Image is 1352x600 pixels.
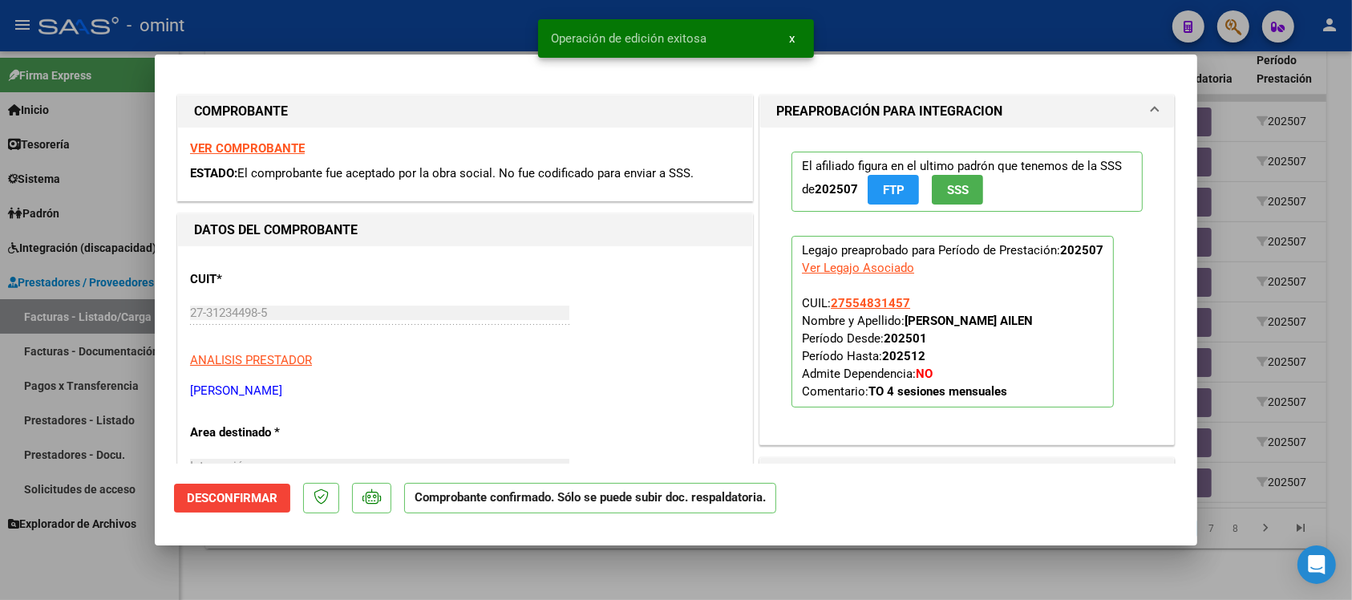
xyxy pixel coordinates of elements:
[551,30,706,47] span: Operación de edición exitosa
[791,152,1143,212] p: El afiliado figura en el ultimo padrón que tenemos de la SSS de
[815,182,858,197] strong: 202507
[1060,243,1103,257] strong: 202507
[802,384,1007,399] span: Comentario:
[947,183,969,197] span: SSS
[760,458,1174,490] mat-expansion-panel-header: DOCUMENTACIÓN RESPALDATORIA
[802,259,914,277] div: Ver Legajo Asociado
[190,459,250,473] span: Integración
[776,102,1002,121] h1: PREAPROBACIÓN PARA INTEGRACION
[884,331,927,346] strong: 202501
[882,349,925,363] strong: 202512
[190,424,355,442] p: Area destinado *
[190,382,740,400] p: [PERSON_NAME]
[404,483,776,514] p: Comprobante confirmado. Sólo se puede subir doc. respaldatoria.
[190,353,312,367] span: ANALISIS PRESTADOR
[831,296,910,310] span: 27554831457
[190,166,237,180] span: ESTADO:
[932,175,983,205] button: SSS
[187,491,277,505] span: Desconfirmar
[868,384,1007,399] strong: TO 4 sesiones mensuales
[194,103,288,119] strong: COMPROBANTE
[905,314,1033,328] strong: [PERSON_NAME] AILEN
[760,95,1174,128] mat-expansion-panel-header: PREAPROBACIÓN PARA INTEGRACION
[868,175,919,205] button: FTP
[776,24,808,53] button: x
[1297,545,1336,584] div: Open Intercom Messenger
[789,31,795,46] span: x
[883,183,905,197] span: FTP
[760,128,1174,444] div: PREAPROBACIÓN PARA INTEGRACION
[174,484,290,513] button: Desconfirmar
[791,236,1114,407] p: Legajo preaprobado para Período de Prestación:
[916,367,933,381] strong: NO
[190,141,305,156] a: VER COMPROBANTE
[237,166,694,180] span: El comprobante fue aceptado por la obra social. No fue codificado para enviar a SSS.
[190,270,355,289] p: CUIT
[194,222,358,237] strong: DATOS DEL COMPROBANTE
[802,296,1033,399] span: CUIL: Nombre y Apellido: Período Desde: Período Hasta: Admite Dependencia:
